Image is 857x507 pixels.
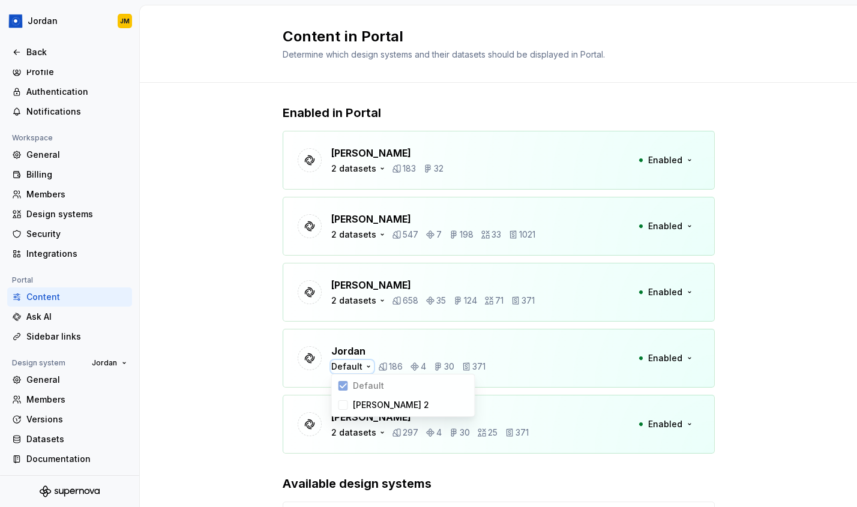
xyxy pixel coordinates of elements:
[648,352,682,364] span: Enabled
[648,154,682,166] span: Enabled
[26,188,127,200] div: Members
[421,361,426,373] p: 4
[26,106,127,118] div: Notifications
[7,390,132,409] a: Members
[7,62,132,82] a: Profile
[7,430,132,449] a: Datasets
[7,356,70,370] div: Design system
[353,399,429,411] div: [PERSON_NAME] 2
[26,149,127,161] div: General
[403,229,418,241] p: 547
[331,295,376,307] div: 2 datasets
[436,427,442,439] p: 4
[26,331,127,343] div: Sidebar links
[389,361,403,373] p: 186
[7,205,132,224] a: Design systems
[331,344,486,358] p: Jordan
[7,43,132,62] a: Back
[403,295,418,307] p: 658
[7,307,132,326] a: Ask AI
[648,418,682,430] span: Enabled
[8,14,23,28] img: 049812b6-2877-400d-9dc9-987621144c16.png
[434,163,444,175] p: 32
[331,410,529,424] p: [PERSON_NAME]
[26,248,127,260] div: Integrations
[460,229,474,241] p: 198
[631,215,700,237] button: Enabled
[464,295,477,307] p: 124
[7,449,132,469] a: Documentation
[7,244,132,263] a: Integrations
[436,295,446,307] p: 35
[7,131,58,145] div: Workspace
[7,370,132,389] a: General
[2,8,137,34] button: JordanJM
[92,358,117,368] span: Jordan
[436,229,442,241] p: 7
[472,361,486,373] p: 371
[26,453,127,465] div: Documentation
[26,311,127,323] div: Ask AI
[519,229,535,241] p: 1021
[7,410,132,429] a: Versions
[7,82,132,101] a: Authentication
[7,102,132,121] a: Notifications
[283,475,715,492] p: Available design systems
[7,185,132,204] a: Members
[26,394,127,406] div: Members
[26,169,127,181] div: Billing
[331,278,535,292] p: [PERSON_NAME]
[26,413,127,425] div: Versions
[26,374,127,386] div: General
[40,485,100,497] svg: Supernova Logo
[331,163,376,175] div: 2 datasets
[331,361,362,373] div: Default
[7,145,132,164] a: General
[26,433,127,445] div: Datasets
[26,291,127,303] div: Content
[7,224,132,244] a: Security
[403,427,418,439] p: 297
[283,49,605,59] span: Determine which design systems and their datasets should be displayed in Portal.
[28,15,58,27] div: Jordan
[26,208,127,220] div: Design systems
[26,86,127,98] div: Authentication
[26,228,127,240] div: Security
[492,229,501,241] p: 33
[7,287,132,307] a: Content
[283,104,715,121] p: Enabled in Portal
[26,66,127,78] div: Profile
[26,46,127,58] div: Back
[631,347,700,369] button: Enabled
[7,327,132,346] a: Sidebar links
[120,16,130,26] div: JM
[444,361,454,373] p: 30
[7,273,38,287] div: Portal
[631,281,700,303] button: Enabled
[331,212,535,226] p: [PERSON_NAME]
[331,229,376,241] div: 2 datasets
[283,27,700,46] h2: Content in Portal
[648,220,682,232] span: Enabled
[403,163,416,175] p: 183
[495,295,504,307] p: 71
[631,413,700,435] button: Enabled
[331,146,444,160] p: [PERSON_NAME]
[7,165,132,184] a: Billing
[516,427,529,439] p: 371
[522,295,535,307] p: 371
[460,427,470,439] p: 30
[631,149,700,171] button: Enabled
[331,427,376,439] div: 2 datasets
[488,427,498,439] p: 25
[648,286,682,298] span: Enabled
